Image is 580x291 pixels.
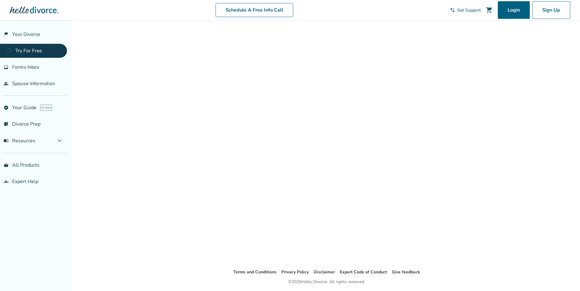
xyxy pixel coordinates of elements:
[40,105,52,111] span: AI beta
[4,81,9,86] span: people
[314,268,335,276] li: Disclaimer
[4,122,9,126] span: list_alt_check
[4,138,9,143] span: menu_book
[498,1,530,19] a: Login
[216,3,293,17] a: Schedule A Free Info Call
[4,105,9,110] span: explore
[4,137,35,144] span: Resources
[4,163,9,168] span: shopping_basket
[56,137,63,144] span: expand_more
[340,269,387,275] a: Expert Code of Conduct
[12,64,39,71] span: Forms Inbox
[392,268,420,276] li: Give feedback
[450,8,455,12] span: phone_in_talk
[288,278,365,286] div: © 2025 Hello Divorce. All rights reserved.
[457,7,481,13] span: Get Support
[233,269,276,275] a: Terms and Conditions
[450,7,481,13] a: phone_in_talkGet Support
[486,6,493,14] span: shopping_cart
[4,32,9,37] span: flag_2
[4,65,9,70] span: inbox
[532,1,570,19] a: Sign Up
[281,269,309,275] a: Privacy Policy
[4,179,9,184] span: groups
